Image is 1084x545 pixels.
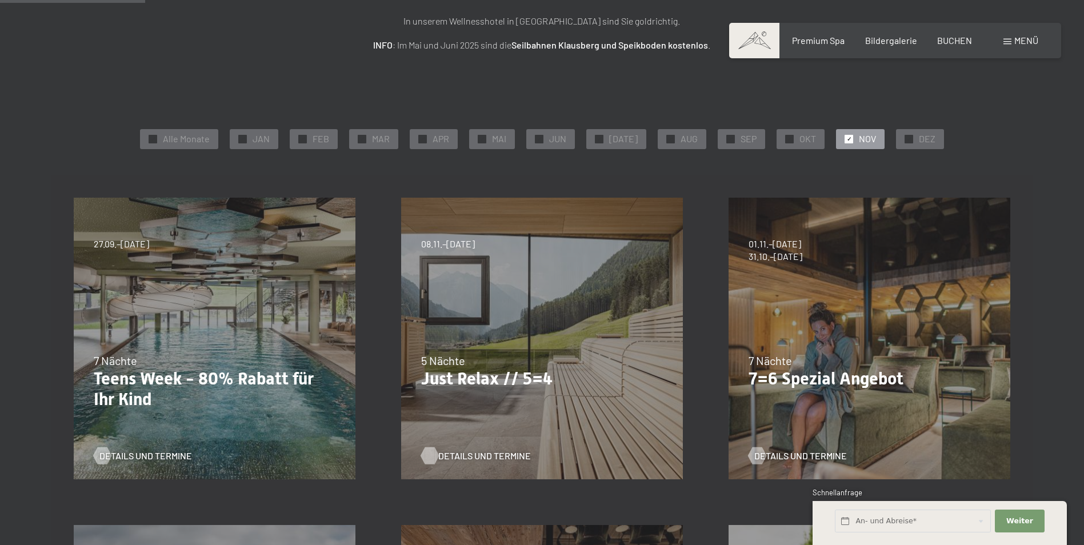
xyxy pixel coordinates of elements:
[549,133,566,145] span: JUN
[253,133,270,145] span: JAN
[537,135,542,143] span: ✓
[313,133,329,145] span: FEB
[937,35,972,46] a: BUCHEN
[597,135,602,143] span: ✓
[511,39,708,50] strong: Seilbahnen Klausberg und Speikboden kostenlos
[94,450,192,462] a: Details und Termine
[373,39,393,50] strong: INFO
[749,450,847,462] a: Details und Termine
[995,510,1044,533] button: Weiter
[813,488,862,497] span: Schnellanfrage
[94,354,137,367] span: 7 Nächte
[787,135,792,143] span: ✓
[754,450,847,462] span: Details und Termine
[421,238,475,250] span: 08.11.–[DATE]
[749,238,802,250] span: 01.11.–[DATE]
[301,135,305,143] span: ✓
[421,368,663,389] p: Just Relax // 5=4
[847,135,851,143] span: ✓
[749,250,802,263] span: 31.10.–[DATE]
[151,135,155,143] span: ✓
[859,133,876,145] span: NOV
[907,135,911,143] span: ✓
[99,450,192,462] span: Details und Termine
[421,354,465,367] span: 5 Nächte
[741,133,757,145] span: SEP
[919,133,935,145] span: DEZ
[94,238,149,250] span: 27.09.–[DATE]
[257,14,828,29] p: In unserem Wellnesshotel in [GEOGRAPHIC_DATA] sind Sie goldrichtig.
[360,135,365,143] span: ✓
[492,133,506,145] span: MAI
[372,133,390,145] span: MAR
[241,135,245,143] span: ✓
[94,368,335,410] p: Teens Week - 80% Rabatt für Ihr Kind
[792,35,845,46] a: Premium Spa
[749,354,792,367] span: 7 Nächte
[609,133,638,145] span: [DATE]
[421,450,519,462] a: Details und Termine
[669,135,673,143] span: ✓
[480,135,485,143] span: ✓
[865,35,917,46] a: Bildergalerie
[799,133,816,145] span: OKT
[749,368,990,389] p: 7=6 Spezial Angebot
[433,133,449,145] span: APR
[681,133,698,145] span: AUG
[438,450,531,462] span: Details und Termine
[1014,35,1038,46] span: Menü
[163,133,210,145] span: Alle Monate
[421,135,425,143] span: ✓
[729,135,733,143] span: ✓
[1006,516,1033,526] span: Weiter
[257,38,828,53] p: : Im Mai und Juni 2025 sind die .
